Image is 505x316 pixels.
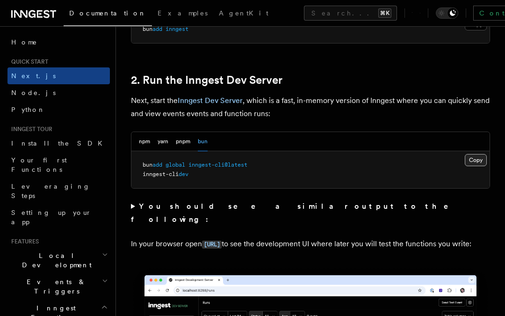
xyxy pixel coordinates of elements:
span: Examples [158,9,208,17]
span: Events & Triggers [7,277,102,296]
strong: You should see a similar output to the following: [131,202,462,224]
span: Leveraging Steps [11,183,90,199]
a: Setting up your app [7,204,110,230]
span: bun [143,26,152,32]
a: Leveraging Steps [7,178,110,204]
a: AgentKit [213,3,274,25]
button: pnpm [176,132,190,151]
span: Documentation [69,9,146,17]
span: AgentKit [219,9,268,17]
button: Events & Triggers [7,273,110,300]
span: Local Development [7,251,102,270]
p: Next, start the , which is a fast, in-memory version of Inngest where you can quickly send and vi... [131,94,490,120]
a: Node.js [7,84,110,101]
a: Your first Functions [7,152,110,178]
span: inngest-cli@latest [188,162,247,168]
span: Python [11,106,45,113]
a: 2. Run the Inngest Dev Server [131,73,282,87]
span: Inngest tour [7,125,52,133]
button: Toggle dark mode [436,7,458,19]
span: add [152,26,162,32]
a: Python [7,101,110,118]
span: Next.js [11,72,56,80]
p: In your browser open to see the development UI where later you will test the functions you write: [131,237,490,251]
span: bun [143,162,152,168]
a: Documentation [64,3,152,26]
kbd: ⌘K [378,8,391,18]
span: dev [179,171,188,177]
span: inngest [166,26,188,32]
a: Examples [152,3,213,25]
button: Copy [465,154,487,166]
span: global [166,162,185,168]
button: bun [198,132,208,151]
span: Your first Functions [11,156,67,173]
span: Quick start [7,58,48,66]
span: Setting up your app [11,209,92,226]
span: Node.js [11,89,56,96]
button: Search...⌘K [304,6,397,21]
a: Next.js [7,67,110,84]
a: Home [7,34,110,51]
button: npm [139,132,150,151]
span: inngest-cli [143,171,179,177]
button: Local Development [7,247,110,273]
span: Install the SDK [11,140,108,147]
span: add [152,162,162,168]
a: [URL] [202,239,222,248]
a: Install the SDK [7,135,110,152]
code: [URL] [202,241,222,249]
button: yarn [158,132,168,151]
a: Inngest Dev Server [178,96,243,105]
span: Home [11,37,37,47]
span: Features [7,238,39,245]
summary: You should see a similar output to the following: [131,200,490,226]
